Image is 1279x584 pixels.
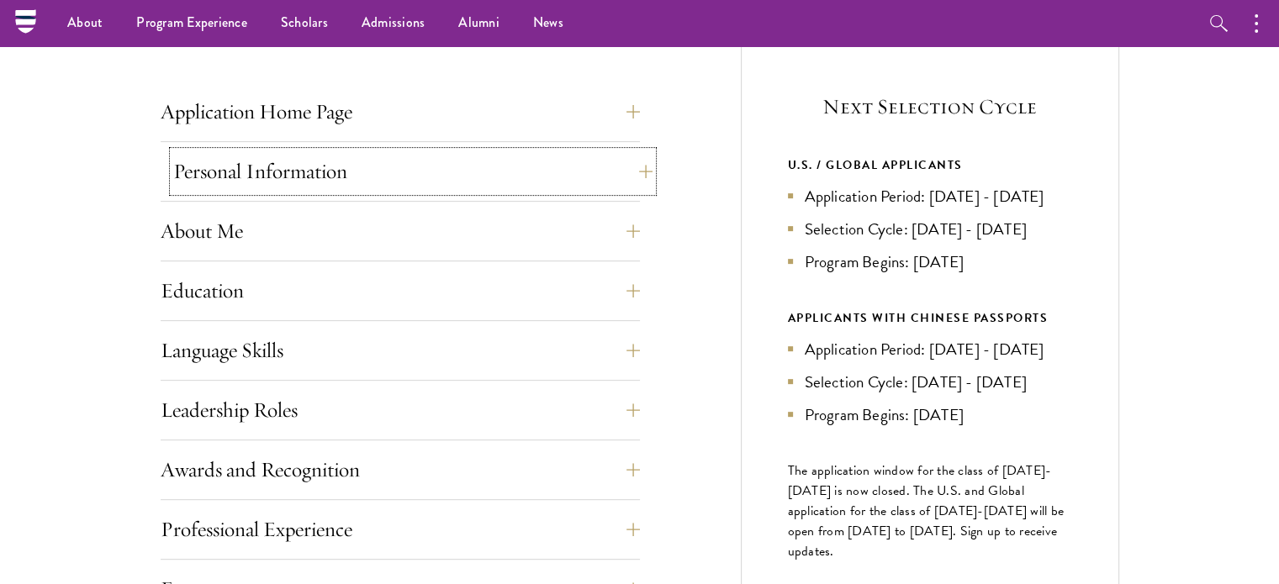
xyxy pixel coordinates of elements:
li: Application Period: [DATE] - [DATE] [788,337,1072,361]
li: Program Begins: [DATE] [788,250,1072,274]
button: Awards and Recognition [161,450,640,490]
li: Application Period: [DATE] - [DATE] [788,184,1072,208]
button: Personal Information [173,151,653,192]
li: Selection Cycle: [DATE] - [DATE] [788,217,1072,241]
li: Program Begins: [DATE] [788,402,1072,427]
button: About Me [161,211,640,251]
div: U.S. / GLOBAL APPLICANTS [788,155,1072,176]
li: Selection Cycle: [DATE] - [DATE] [788,370,1072,394]
button: Education [161,271,640,311]
h5: Next Selection Cycle [788,92,1072,121]
span: The application window for the class of [DATE]-[DATE] is now closed. The U.S. and Global applicat... [788,460,1065,561]
div: APPLICANTS WITH CHINESE PASSPORTS [788,308,1072,329]
button: Language Skills [161,330,640,371]
button: Leadership Roles [161,390,640,430]
button: Application Home Page [161,92,640,132]
button: Professional Experience [161,509,640,550]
